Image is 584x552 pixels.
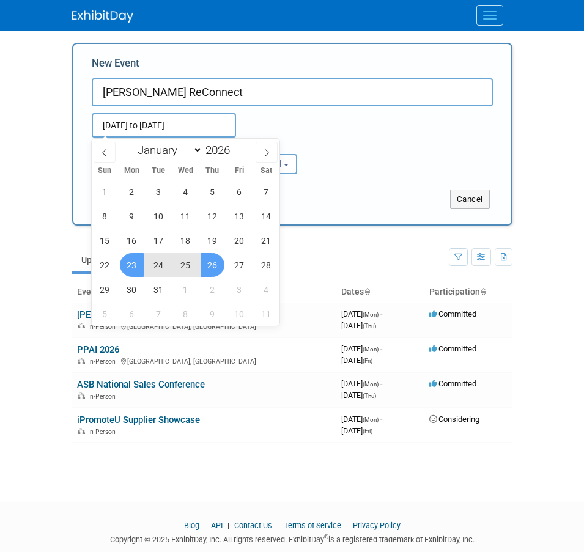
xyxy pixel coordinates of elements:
img: In-Person Event [78,323,85,329]
span: (Mon) [363,311,379,318]
span: March 6, 2026 [227,180,251,204]
span: March 27, 2026 [227,253,251,277]
span: April 3, 2026 [227,278,251,301]
a: Contact Us [234,521,272,530]
span: March 21, 2026 [254,229,278,252]
span: In-Person [88,358,119,366]
span: (Mon) [363,346,379,353]
span: April 5, 2026 [93,302,117,326]
span: March 23, 2026 [120,253,144,277]
label: New Event [92,56,139,75]
span: Fri [226,167,253,175]
span: [DATE] [341,344,382,353]
span: - [380,344,382,353]
span: (Mon) [363,416,379,423]
span: March 10, 2026 [147,204,171,228]
span: (Mon) [363,381,379,388]
span: April 6, 2026 [120,302,144,326]
span: - [380,309,382,318]
span: March 18, 2026 [174,229,198,252]
span: March 12, 2026 [201,204,224,228]
span: Committed [429,379,476,388]
span: April 4, 2026 [254,278,278,301]
span: [DATE] [341,356,372,365]
th: Event [72,282,336,303]
th: Participation [424,282,512,303]
span: [DATE] [341,321,376,330]
span: (Fri) [363,428,372,435]
span: (Thu) [363,323,376,329]
input: Year [202,143,239,157]
span: April 9, 2026 [201,302,224,326]
img: In-Person Event [78,358,85,364]
span: Committed [429,309,476,318]
span: [DATE] [341,379,382,388]
span: March 19, 2026 [201,229,224,252]
span: Sat [253,167,279,175]
a: API [211,521,223,530]
span: - [380,414,382,424]
span: April 8, 2026 [174,302,198,326]
a: Sort by Participation Type [480,287,486,296]
span: | [224,521,232,530]
img: In-Person Event [78,392,85,399]
span: (Thu) [363,392,376,399]
span: March 4, 2026 [174,180,198,204]
span: March 8, 2026 [93,204,117,228]
span: March 24, 2026 [147,253,171,277]
span: Thu [199,167,226,175]
span: March 14, 2026 [254,204,278,228]
button: Cancel [450,190,490,209]
span: March 17, 2026 [147,229,171,252]
span: | [274,521,282,530]
span: In-Person [88,428,119,436]
span: March 3, 2026 [147,180,171,204]
span: March 7, 2026 [254,180,278,204]
span: [DATE] [341,426,372,435]
span: March 30, 2026 [120,278,144,301]
span: March 26, 2026 [201,253,224,277]
span: April 1, 2026 [174,278,198,301]
span: March 11, 2026 [174,204,198,228]
span: March 20, 2026 [227,229,251,252]
div: Copyright © 2025 ExhibitDay, Inc. All rights reserved. ExhibitDay is a registered trademark of Ex... [72,531,512,545]
span: April 7, 2026 [147,302,171,326]
a: Blog [184,521,199,530]
span: March 15, 2026 [93,229,117,252]
div: Participation: [214,138,318,153]
span: Committed [429,344,476,353]
span: March 5, 2026 [201,180,224,204]
span: March 16, 2026 [120,229,144,252]
a: ASB National Sales Conference [77,379,205,390]
th: Dates [336,282,424,303]
span: Mon [118,167,145,175]
span: In-Person [88,392,119,400]
span: March 28, 2026 [254,253,278,277]
input: Name of Trade Show / Conference [92,78,493,106]
span: April 2, 2026 [201,278,224,301]
span: Wed [172,167,199,175]
div: [GEOGRAPHIC_DATA], [GEOGRAPHIC_DATA] [77,321,331,331]
img: ExhibitDay [72,10,133,23]
span: | [343,521,351,530]
span: - [380,379,382,388]
a: Privacy Policy [353,521,401,530]
select: Month [132,142,202,158]
span: April 11, 2026 [254,302,278,326]
a: iPromoteU Supplier Showcase [77,414,200,425]
span: [DATE] [341,414,382,424]
sup: ® [324,534,328,540]
span: Sun [92,167,119,175]
span: | [201,521,209,530]
span: March 13, 2026 [227,204,251,228]
a: [PERSON_NAME] Connection [77,309,195,320]
span: March 2, 2026 [120,180,144,204]
span: March 22, 2026 [93,253,117,277]
span: In-Person [88,323,119,331]
span: March 31, 2026 [147,278,171,301]
span: Tue [145,167,172,175]
span: March 9, 2026 [120,204,144,228]
a: Terms of Service [284,521,341,530]
img: In-Person Event [78,428,85,434]
a: PPAI 2026 [77,344,119,355]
